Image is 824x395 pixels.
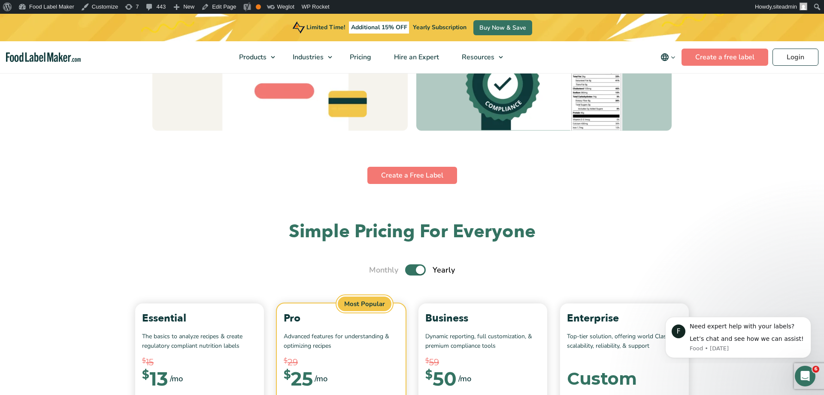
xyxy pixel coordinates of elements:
[367,167,457,184] a: Create a Free Label
[315,373,327,385] span: /mo
[425,356,429,366] span: $
[142,369,149,380] span: $
[282,41,336,73] a: Industries
[812,366,819,373] span: 6
[306,23,345,31] span: Limited Time!
[236,52,267,62] span: Products
[142,310,257,327] p: Essential
[458,373,471,385] span: /mo
[413,23,467,31] span: Yearly Subscription
[6,52,81,62] a: Food Label Maker homepage
[451,41,507,73] a: Resources
[429,356,439,369] span: 59
[142,369,168,388] div: 13
[131,220,693,244] h2: Simple Pricing For Everyone
[391,52,440,62] span: Hire an Expert
[142,332,257,351] p: The basics to analyze recipes & create regulatory compliant nutrition labels
[425,310,540,327] p: Business
[459,52,495,62] span: Resources
[567,310,682,327] p: Enterprise
[284,332,399,351] p: Advanced features for understanding & optimizing recipes
[473,20,532,35] a: Buy Now & Save
[146,356,154,369] span: 15
[228,41,279,73] a: Products
[336,295,393,313] span: Most Popular
[284,310,399,327] p: Pro
[405,264,426,276] label: Toggle
[654,49,682,66] button: Change language
[425,369,457,388] div: 50
[339,41,381,73] a: Pricing
[349,21,409,34] span: Additional 15% OFF
[383,41,448,73] a: Hire an Expert
[652,309,824,363] iframe: Intercom notifications message
[284,356,288,366] span: $
[170,373,183,385] span: /mo
[284,369,291,380] span: $
[288,356,298,369] span: 29
[795,366,815,386] iframe: Intercom live chat
[256,4,261,9] div: OK
[369,264,398,276] span: Monthly
[347,52,372,62] span: Pricing
[284,369,313,388] div: 25
[682,49,768,66] a: Create a free label
[567,332,682,351] p: Top-tier solution, offering world Class scalability, reliability, & support
[290,52,324,62] span: Industries
[425,369,433,380] span: $
[433,264,455,276] span: Yearly
[772,49,818,66] a: Login
[142,356,146,366] span: $
[567,370,637,387] div: Custom
[425,332,540,351] p: Dynamic reporting, full customization, & premium compliance tools
[773,3,797,10] span: siteadmin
